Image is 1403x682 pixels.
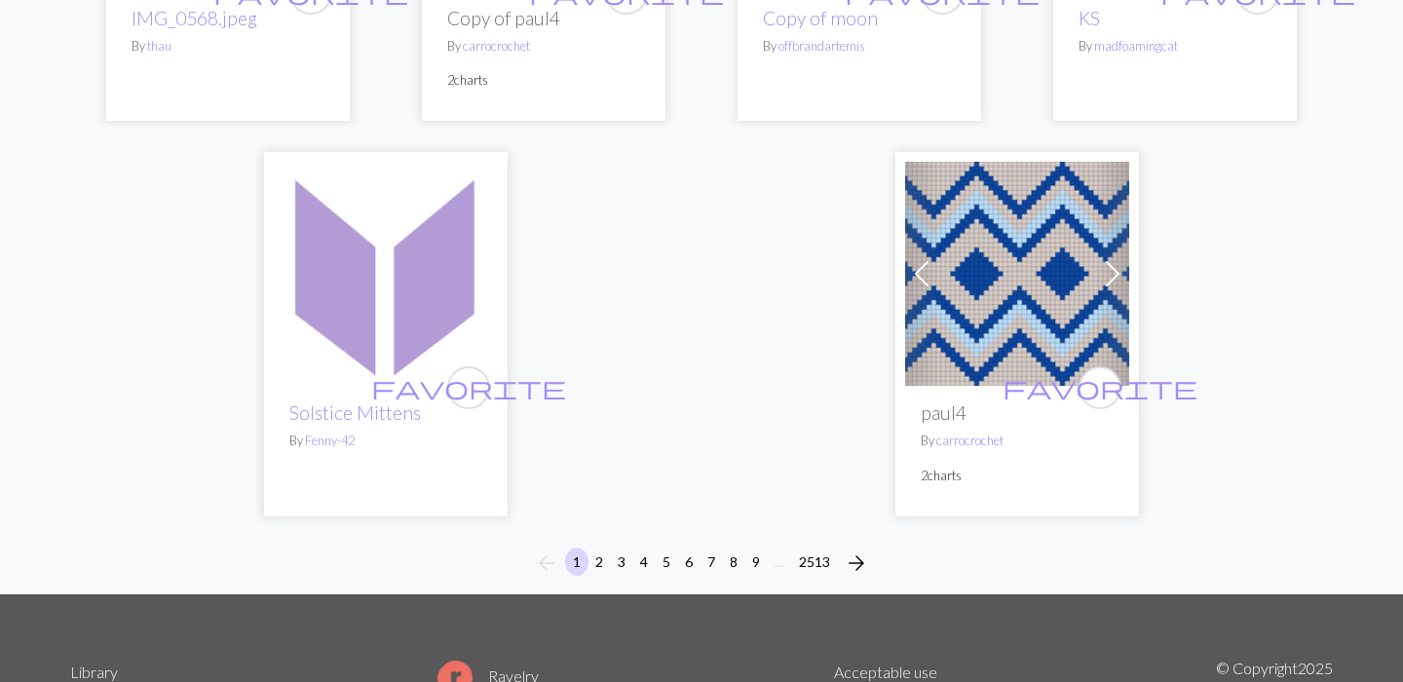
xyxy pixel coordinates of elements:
[763,37,956,56] p: By
[1079,7,1100,29] a: KS
[147,38,171,54] a: thau
[447,37,640,56] p: By
[791,548,838,576] button: 2513
[371,372,566,402] span: favorite
[655,548,678,576] button: 5
[1003,372,1197,402] span: favorite
[677,548,701,576] button: 6
[371,368,566,407] i: favourite
[845,551,868,575] i: Next
[1003,368,1197,407] i: favourite
[463,38,530,54] a: carrocrochet
[1079,37,1271,56] p: By
[447,7,640,29] h2: Copy of paul4
[132,37,324,56] p: By
[588,548,611,576] button: 2
[610,548,633,576] button: 3
[936,433,1004,448] a: carrocrochet
[447,366,490,409] button: favourite
[289,432,482,450] p: By
[744,548,768,576] button: 9
[632,548,656,576] button: 4
[132,7,257,29] a: IMG_0568.jpeg
[921,467,1114,485] p: 2 charts
[305,433,355,448] a: Fenny-42
[274,262,498,281] a: Solstice Mittens
[722,548,745,576] button: 8
[1079,366,1121,409] button: favourite
[700,548,723,576] button: 7
[565,548,588,576] button: 1
[921,432,1114,450] p: By
[70,663,118,681] a: Library
[274,162,498,386] img: Solstice Mittens
[837,548,876,579] button: Next
[1094,38,1178,54] a: madfoamingcat
[778,38,865,54] a: offbrandartemis
[289,401,421,424] a: Solstice Mittens
[905,262,1129,281] a: paul4
[845,549,868,577] span: arrow_forward
[527,548,876,579] nav: Page navigation
[834,663,937,681] a: Acceptable use
[763,7,878,29] a: Copy of moon
[905,162,1129,386] img: paul4
[447,71,640,90] p: 2 charts
[921,401,1114,424] h2: paul4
